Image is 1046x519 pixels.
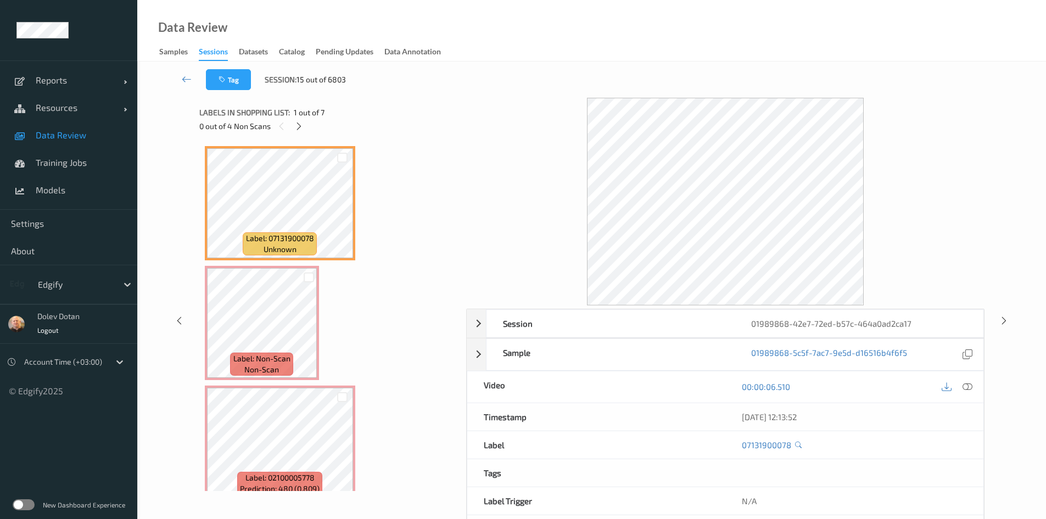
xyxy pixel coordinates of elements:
[264,244,297,255] span: unknown
[751,347,907,362] a: 01989868-5c5f-7ac7-9e5d-d16516b4f6f5
[297,74,346,85] span: 15 out of 6803
[233,353,290,364] span: Label: Non-Scan
[199,46,228,61] div: Sessions
[244,364,279,375] span: non-scan
[316,46,373,60] div: Pending Updates
[240,483,320,494] span: Prediction: 480 (0.809)
[159,46,188,60] div: Samples
[467,338,984,371] div: Sample01989868-5c5f-7ac7-9e5d-d16516b4f6f5
[742,381,790,392] a: 00:00:06.510
[199,44,239,61] a: Sessions
[486,339,735,370] div: Sample
[316,44,384,60] a: Pending Updates
[467,459,725,487] div: Tags
[467,371,725,403] div: Video
[735,310,983,337] div: 01989868-42e7-72ed-b57c-464a0ad2ca17
[245,472,315,483] span: Label: 02100005778
[159,44,199,60] a: Samples
[246,233,314,244] span: Label: 07131900078
[467,403,725,431] div: Timestamp
[199,119,458,133] div: 0 out of 4 Non Scans
[158,22,227,33] div: Data Review
[199,107,290,118] span: Labels in shopping list:
[467,309,984,338] div: Session01989868-42e7-72ed-b57c-464a0ad2ca17
[279,46,305,60] div: Catalog
[486,310,735,337] div: Session
[279,44,316,60] a: Catalog
[725,487,983,515] div: N/A
[467,487,725,515] div: Label Trigger
[294,107,325,118] span: 1 out of 7
[384,46,441,60] div: Data Annotation
[742,411,967,422] div: [DATE] 12:13:52
[206,69,251,90] button: Tag
[239,46,268,60] div: Datasets
[384,44,452,60] a: Data Annotation
[239,44,279,60] a: Datasets
[265,74,297,85] span: Session:
[467,431,725,459] div: Label
[742,439,791,450] a: 07131900078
